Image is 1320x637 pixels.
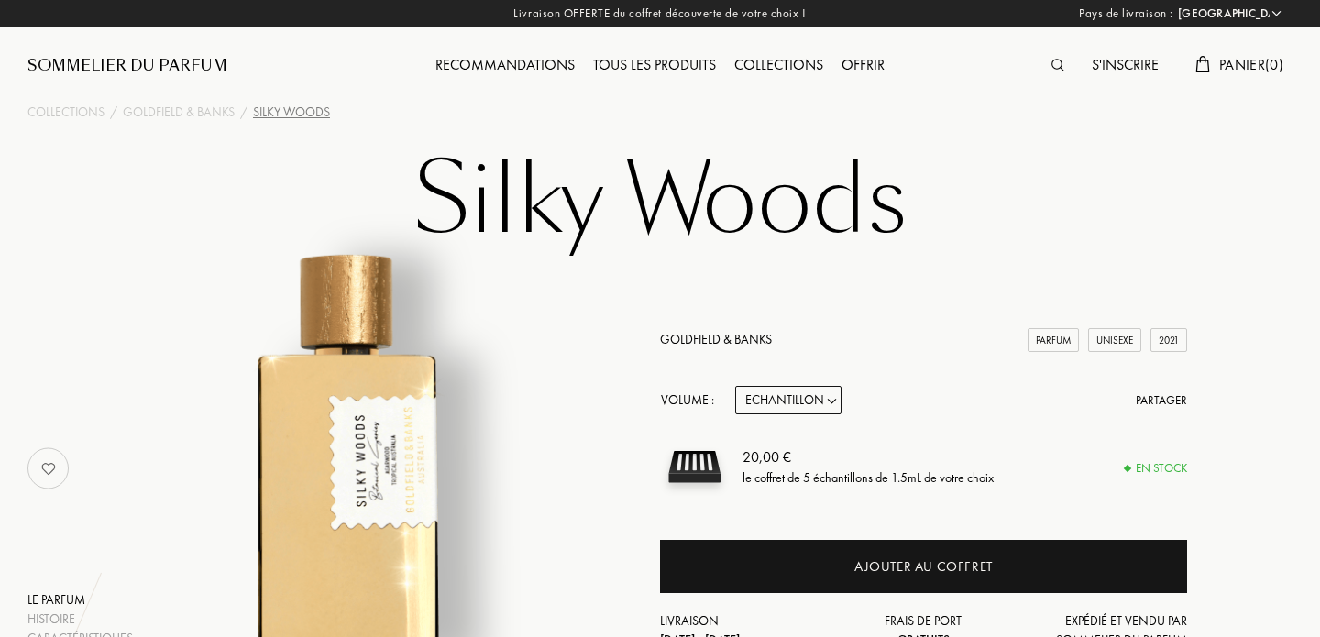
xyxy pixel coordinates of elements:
div: En stock [1125,459,1187,478]
a: Offrir [832,55,894,74]
a: Goldfield & Banks [660,331,772,347]
a: Recommandations [426,55,584,74]
img: search_icn.svg [1051,59,1064,71]
div: Offrir [832,54,894,78]
img: no_like_p.png [30,450,67,487]
a: Collections [27,103,104,122]
div: Histoire [27,610,133,629]
div: Unisexe [1088,328,1141,353]
div: S'inscrire [1083,54,1168,78]
div: Tous les produits [584,54,725,78]
img: cart.svg [1195,56,1210,72]
div: Silky Woods [253,103,330,122]
div: Collections [725,54,832,78]
div: 2021 [1150,328,1187,353]
div: Partager [1136,391,1187,410]
div: 20,00 € [742,446,994,468]
span: Pays de livraison : [1079,5,1173,23]
div: Ajouter au coffret [854,556,993,577]
div: Recommandations [426,54,584,78]
div: le coffret de 5 échantillons de 1.5mL de votre choix [742,468,994,488]
a: Sommelier du Parfum [27,55,227,77]
a: S'inscrire [1083,55,1168,74]
a: Goldfield & Banks [123,103,235,122]
img: sample box [660,433,729,501]
a: Tous les produits [584,55,725,74]
h1: Silky Woods [202,150,1118,251]
a: Collections [725,55,832,74]
div: Volume : [660,386,724,414]
div: Parfum [1028,328,1079,353]
span: Panier ( 0 ) [1219,55,1283,74]
div: / [240,103,247,122]
div: / [110,103,117,122]
div: Le parfum [27,590,133,610]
